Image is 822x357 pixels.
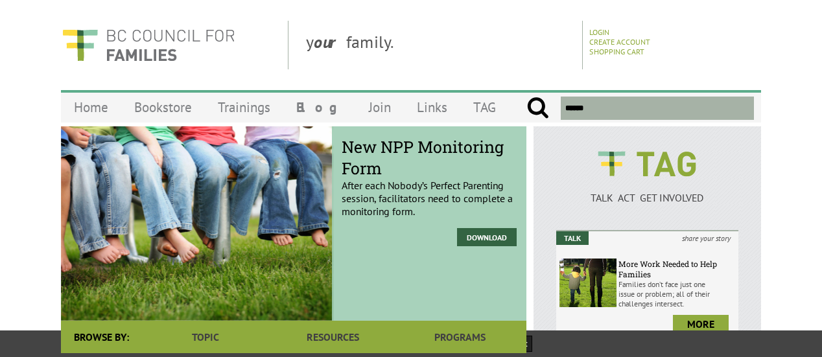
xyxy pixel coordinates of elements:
strong: our [314,31,346,52]
a: Blog [283,92,356,122]
a: Create Account [589,37,650,47]
a: Home [61,92,121,122]
i: share your story [674,231,738,245]
span: New NPP Monitoring Form [342,136,517,179]
a: more [673,315,729,333]
img: BC Council for FAMILIES [61,21,236,69]
h6: More Work Needed to Help Families [618,259,735,279]
a: Download [457,228,517,246]
a: TAG [460,92,509,122]
input: Submit [526,97,549,120]
a: Bookstore [121,92,205,122]
em: Talk [556,231,589,245]
img: BCCF's TAG Logo [589,139,705,189]
a: Links [404,92,460,122]
p: After each Nobody’s Perfect Parenting session, facilitators need to complete a monitoring form. [342,146,517,218]
a: Join [356,92,404,122]
a: Trainings [205,92,283,122]
div: y family. [296,21,583,69]
a: Resources [269,321,396,353]
a: Shopping Cart [589,47,644,56]
a: Login [589,27,609,37]
a: Topic [142,321,269,353]
div: Browse By: [61,321,142,353]
p: TALK ACT GET INVOLVED [556,191,738,204]
a: Programs [397,321,524,353]
p: Families don’t face just one issue or problem; all of their challenges intersect. [618,279,735,308]
a: TALK ACT GET INVOLVED [556,178,738,204]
